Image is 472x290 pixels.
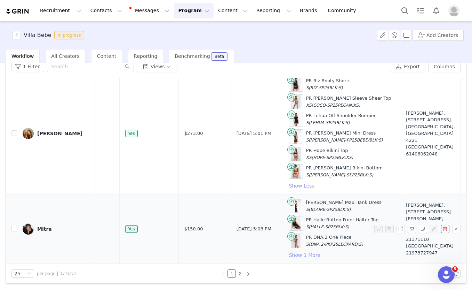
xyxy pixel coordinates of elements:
button: Show 1 More [289,251,321,259]
li: Next Page [244,269,253,278]
span: (LEHUA-SP25BLK:S) [309,120,350,125]
img: Product Image [291,147,301,161]
li: Previous Page [219,269,227,278]
button: Content [214,3,252,18]
div: [PERSON_NAME], [STREET_ADDRESS][PERSON_NAME]. [GEOGRAPHIC_DATA], [GEOGRAPHIC_DATA] 21371110 [GEOG... [406,202,455,256]
div: 25 [14,270,21,277]
a: Tasks [413,3,428,18]
span: (DNA.2-PKP25LEOPARD:S) [309,242,363,247]
img: Product Image [291,95,301,109]
span: Send Email [408,225,419,233]
img: Product Image [291,199,301,213]
a: 2 [236,270,244,277]
button: 1 Filter [11,61,44,72]
img: placeholder-profile.jpg [448,5,459,16]
span: S [306,207,309,212]
i: icon: left [221,272,225,276]
span: Content [97,53,117,59]
span: S [306,138,309,143]
a: Brands [296,3,323,18]
div: [PERSON_NAME] [37,131,82,136]
span: (BLAIRE-SP25BLK:S) [309,207,351,212]
button: Search [397,3,413,18]
button: Program [174,3,214,18]
div: PR DNA.2 One Piece [306,234,363,247]
span: [DATE] 5:08 PM [237,226,271,232]
span: $273.00 [184,130,203,137]
span: Yes [125,225,137,233]
div: [PERSON_NAME] Maxi Tank Dress [306,199,382,213]
i: icon: down [27,272,31,276]
span: All Creators [51,53,79,59]
img: a3f15fc4-2482-4299-bf7f-a734fa0b4fb7.jpg [23,128,34,139]
div: PR [PERSON_NAME] Sleeve Sheer Top [306,95,391,108]
span: (HALLE-SP25BLK:S) [309,224,349,229]
a: [PERSON_NAME] [23,128,89,139]
span: 5 [452,266,458,272]
div: PR [PERSON_NAME] Bikini Bottom [306,165,383,178]
div: PR [PERSON_NAME] Mini Dress [306,130,383,143]
img: Product Image [291,165,301,178]
img: Product Image [291,77,301,91]
a: Mitra [23,223,89,235]
span: S [306,120,309,125]
h3: Villa Bebe [24,31,51,39]
div: [PERSON_NAME], [STREET_ADDRESS]. [GEOGRAPHIC_DATA], [GEOGRAPHIC_DATA] 4221 [GEOGRAPHIC_DATA] [406,110,455,158]
button: Profile [444,5,466,16]
div: Mitra [37,226,52,232]
div: 61406062048 [406,151,455,158]
img: grin logo [6,8,30,15]
span: S [306,173,309,177]
span: (COCO-SP25PECAN:XS) [312,103,360,108]
input: Search... [47,61,134,72]
span: (HOPE-SP25BLK:XS) [312,155,353,160]
span: per page | 37 total [37,270,76,277]
button: Export [390,61,425,72]
button: Recruitment [36,3,86,18]
button: Contacts [86,3,126,18]
span: $150.00 [184,226,203,232]
a: 1 [228,270,235,277]
span: Benchmarking [175,53,210,59]
button: Show Less [289,182,315,190]
button: Columns [428,61,461,72]
div: PR Halle Button Front Halter Top [306,216,379,230]
img: Product Image [291,112,301,126]
span: [object Object] [13,31,87,39]
img: Product Image [291,216,301,230]
span: S [306,224,309,229]
div: Beta [215,54,224,59]
span: Reporting [134,53,157,59]
i: icon: right [246,272,250,276]
span: ([PERSON_NAME]-PP25BEBE/BLK:S) [309,138,383,143]
img: Product Image [291,234,301,248]
div: PR Riz Booty Shorts [306,77,351,91]
div: PR Lehua Off Shoulder Romper [306,112,376,126]
span: S [306,85,309,90]
span: Yes [125,130,137,137]
button: Views [137,61,177,72]
div: PR Hope Bikini Top [306,147,353,161]
img: Product Image [291,130,301,144]
button: Notifications [429,3,444,18]
span: (RIZ-SP25BLK:S) [309,85,343,90]
span: XS [306,155,312,160]
span: S [306,242,309,247]
span: In progress [54,31,85,39]
span: ([PERSON_NAME]-SKP25BLK:S) [309,173,373,177]
span: XS [306,103,312,108]
span: Workflow [11,53,34,59]
img: ee581f92-7197-4937-ab5e-0396f6b43411.jpg [23,223,34,235]
i: icon: search [125,64,130,69]
a: Community [324,3,363,18]
iframe: Intercom live chat [438,266,455,283]
div: 21973727947 [406,250,455,257]
button: Add Creators [413,30,464,41]
button: Messages [127,3,174,18]
span: [DATE] 5:01 PM [237,130,271,137]
button: Reporting [252,3,295,18]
